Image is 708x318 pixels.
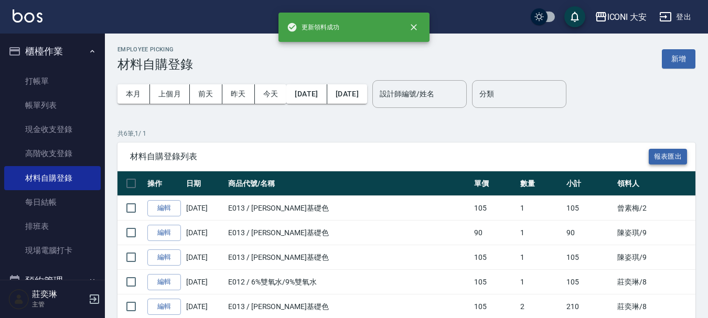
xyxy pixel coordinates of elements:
div: ICONI 大安 [607,10,647,24]
button: close [402,16,425,39]
a: 材料自購登錄 [4,166,101,190]
p: 主管 [32,300,85,309]
a: 報表匯出 [649,151,688,161]
a: 新增 [662,53,695,63]
td: 105 [564,245,615,270]
button: 預約管理 [4,267,101,294]
a: 現金收支登錄 [4,117,101,141]
td: 1 [518,221,564,245]
img: Logo [13,9,42,23]
a: 現場電腦打卡 [4,238,101,262]
button: save [564,6,585,27]
h5: 莊奕琳 [32,289,85,300]
a: 每日結帳 [4,190,101,214]
td: 1 [518,245,564,270]
span: 材料自購登錄列表 [130,151,649,162]
td: [DATE] [184,221,226,245]
a: 帳單列表 [4,93,101,117]
th: 單價 [471,171,518,196]
td: 陳姿琪 /9 [615,245,695,270]
th: 商品代號/名稱 [226,171,471,196]
td: 105 [471,270,518,294]
span: 更新領料成功 [287,22,339,32]
button: 前天 [190,84,222,104]
a: 打帳單 [4,69,101,93]
td: 1 [518,270,564,294]
button: 今天 [255,84,287,104]
a: 編輯 [147,200,181,216]
td: 105 [471,245,518,270]
th: 操作 [145,171,184,196]
a: 編輯 [147,225,181,241]
td: 莊奕琳 /8 [615,270,695,294]
a: 編輯 [147,299,181,315]
td: 90 [471,221,518,245]
td: 90 [564,221,615,245]
th: 日期 [184,171,226,196]
td: E012 / 6%雙氧水/9%雙氧水 [226,270,471,294]
td: 105 [471,196,518,221]
td: 曾素梅 /2 [615,196,695,221]
button: 上個月 [150,84,190,104]
td: 105 [564,196,615,221]
a: 排班表 [4,214,101,238]
button: ICONI 大安 [591,6,651,28]
button: 報表匯出 [649,149,688,165]
img: Person [8,289,29,310]
td: 105 [564,270,615,294]
button: 本月 [117,84,150,104]
button: [DATE] [327,84,367,104]
button: 昨天 [222,84,255,104]
th: 領料人 [615,171,695,196]
td: [DATE] [184,270,226,294]
td: E013 / [PERSON_NAME]基礎色 [226,221,471,245]
button: 登出 [655,7,695,27]
a: 編輯 [147,274,181,290]
button: 櫃檯作業 [4,38,101,65]
th: 數量 [518,171,564,196]
td: E013 / [PERSON_NAME]基礎色 [226,196,471,221]
a: 高階收支登錄 [4,141,101,166]
td: [DATE] [184,245,226,270]
p: 共 6 筆, 1 / 1 [117,129,695,138]
td: 1 [518,196,564,221]
td: 陳姿琪 /9 [615,221,695,245]
h3: 材料自購登錄 [117,57,193,72]
button: [DATE] [286,84,327,104]
th: 小計 [564,171,615,196]
td: [DATE] [184,196,226,221]
h2: Employee Picking [117,46,193,53]
a: 編輯 [147,249,181,266]
td: E013 / [PERSON_NAME]基礎色 [226,245,471,270]
button: 新增 [662,49,695,69]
